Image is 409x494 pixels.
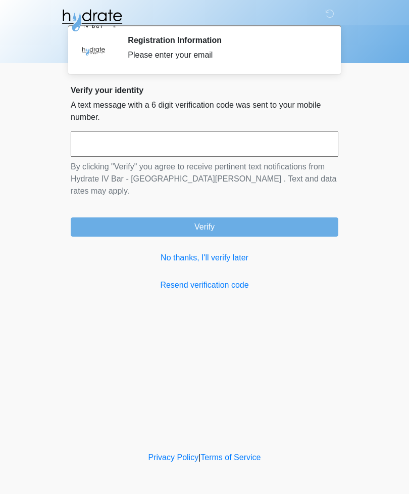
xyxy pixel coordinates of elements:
div: Please enter your email [128,49,323,61]
h2: Verify your identity [71,85,338,95]
a: Terms of Service [200,453,261,462]
img: Hydrate IV Bar - Fort Collins Logo [61,8,123,33]
a: Resend verification code [71,279,338,291]
p: By clicking "Verify" you agree to receive pertinent text notifications from Hydrate IV Bar - [GEO... [71,161,338,197]
a: Privacy Policy [148,453,199,462]
img: Agent Avatar [78,35,109,66]
a: | [198,453,200,462]
button: Verify [71,217,338,237]
p: A text message with a 6 digit verification code was sent to your mobile number. [71,99,338,123]
a: No thanks, I'll verify later [71,252,338,264]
